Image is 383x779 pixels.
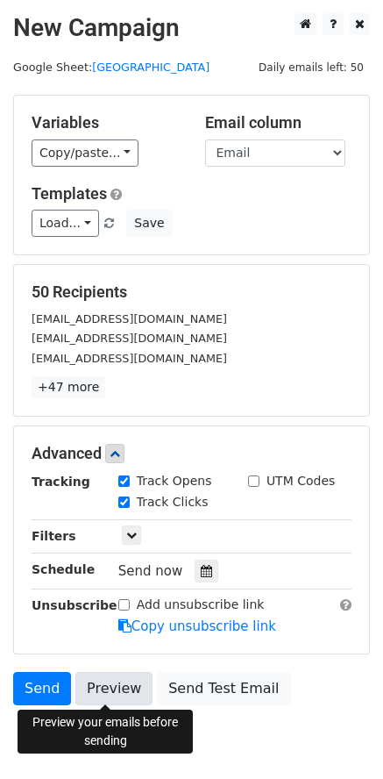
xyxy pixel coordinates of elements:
strong: Schedule [32,562,95,576]
h5: 50 Recipients [32,282,351,302]
strong: Tracking [32,475,90,489]
a: Daily emails left: 50 [252,61,370,74]
h5: Email column [205,113,352,132]
a: Copy/paste... [32,139,138,167]
iframe: Chat Widget [295,695,383,779]
a: Copy unsubscribe link [118,618,276,634]
div: Preview your emails before sending [18,710,193,754]
h5: Variables [32,113,179,132]
h5: Advanced [32,444,351,463]
a: Templates [32,184,107,203]
a: [GEOGRAPHIC_DATA] [92,61,209,74]
small: Google Sheet: [13,61,209,74]
a: +47 more [32,376,105,398]
span: Daily emails left: 50 [252,58,370,77]
label: Track Clicks [137,493,209,511]
strong: Filters [32,529,76,543]
small: [EMAIL_ADDRESS][DOMAIN_NAME] [32,332,227,345]
a: Load... [32,210,99,237]
label: Track Opens [137,472,212,490]
h2: New Campaign [13,13,370,43]
a: Send [13,672,71,705]
a: Send Test Email [157,672,290,705]
label: UTM Codes [266,472,335,490]
strong: Unsubscribe [32,598,117,612]
label: Add unsubscribe link [137,596,265,614]
small: [EMAIL_ADDRESS][DOMAIN_NAME] [32,352,227,365]
button: Save [126,210,172,237]
span: Send now [118,563,183,579]
small: [EMAIL_ADDRESS][DOMAIN_NAME] [32,312,227,325]
a: Preview [75,672,152,705]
